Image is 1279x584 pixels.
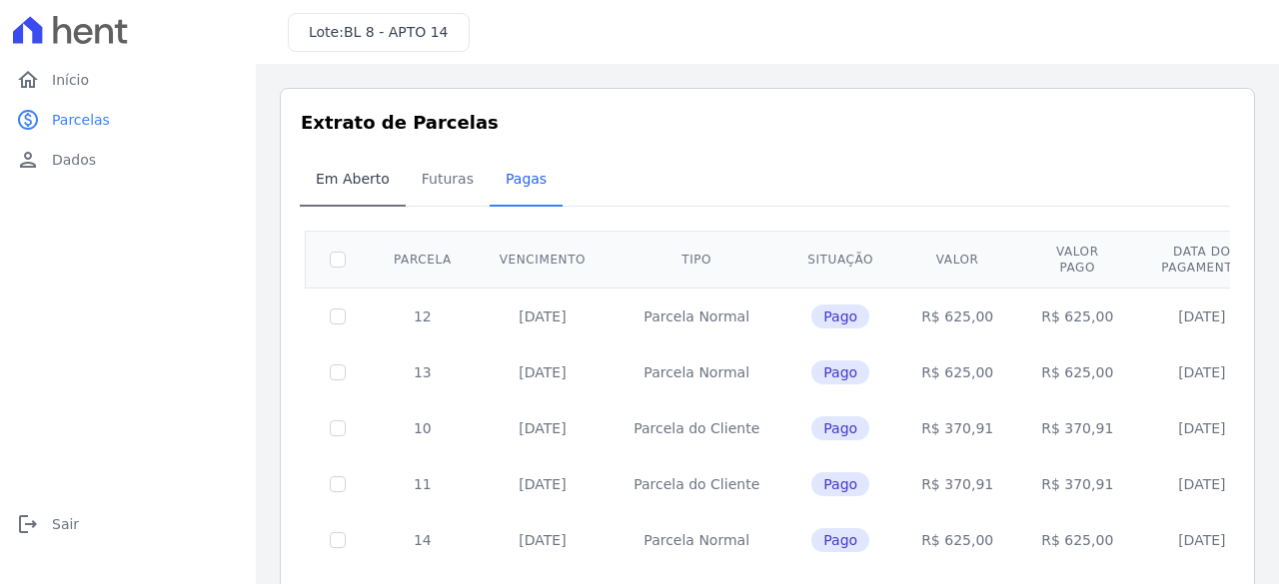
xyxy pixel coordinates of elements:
[8,60,248,100] a: homeInício
[1137,456,1266,512] td: [DATE]
[610,288,783,344] td: Parcela Normal
[811,304,869,328] span: Pago
[370,344,476,400] td: 13
[476,231,610,288] th: Vencimento
[811,416,869,440] span: Pago
[783,231,897,288] th: Situação
[52,150,96,170] span: Dados
[1017,288,1137,344] td: R$ 625,00
[476,512,610,568] td: [DATE]
[610,344,783,400] td: Parcela Normal
[52,110,110,130] span: Parcelas
[476,456,610,512] td: [DATE]
[1017,400,1137,456] td: R$ 370,91
[370,288,476,344] td: 12
[344,24,449,40] span: BL 8 - APTO 14
[494,159,559,199] span: Pagas
[476,288,610,344] td: [DATE]
[476,400,610,456] td: [DATE]
[610,456,783,512] td: Parcela do Cliente
[309,22,449,43] h3: Lote:
[330,532,346,548] input: Só é possível selecionar pagamentos em aberto
[16,148,40,172] i: person
[811,528,869,552] span: Pago
[8,504,248,544] a: logoutSair
[330,308,346,324] input: Só é possível selecionar pagamentos em aberto
[370,512,476,568] td: 14
[490,155,563,207] a: Pagas
[16,512,40,536] i: logout
[1017,512,1137,568] td: R$ 625,00
[1137,400,1266,456] td: [DATE]
[897,400,1017,456] td: R$ 370,91
[370,400,476,456] td: 10
[897,344,1017,400] td: R$ 625,00
[897,512,1017,568] td: R$ 625,00
[1137,231,1266,288] th: Data do pagamento
[52,70,89,90] span: Início
[330,420,346,436] input: Só é possível selecionar pagamentos em aberto
[52,514,79,534] span: Sair
[1137,512,1266,568] td: [DATE]
[16,108,40,132] i: paid
[1137,288,1266,344] td: [DATE]
[476,344,610,400] td: [DATE]
[610,231,783,288] th: Tipo
[897,288,1017,344] td: R$ 625,00
[897,231,1017,288] th: Valor
[330,476,346,492] input: Só é possível selecionar pagamentos em aberto
[811,360,869,384] span: Pago
[301,109,1234,136] h3: Extrato de Parcelas
[370,231,476,288] th: Parcela
[16,68,40,92] i: home
[1017,231,1137,288] th: Valor pago
[330,364,346,380] input: Só é possível selecionar pagamentos em aberto
[8,100,248,140] a: paidParcelas
[8,140,248,180] a: personDados
[1017,456,1137,512] td: R$ 370,91
[1017,344,1137,400] td: R$ 625,00
[610,400,783,456] td: Parcela do Cliente
[410,159,486,199] span: Futuras
[300,155,406,207] a: Em Aberto
[897,456,1017,512] td: R$ 370,91
[610,512,783,568] td: Parcela Normal
[1137,344,1266,400] td: [DATE]
[811,472,869,496] span: Pago
[406,155,490,207] a: Futuras
[370,456,476,512] td: 11
[304,159,402,199] span: Em Aberto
